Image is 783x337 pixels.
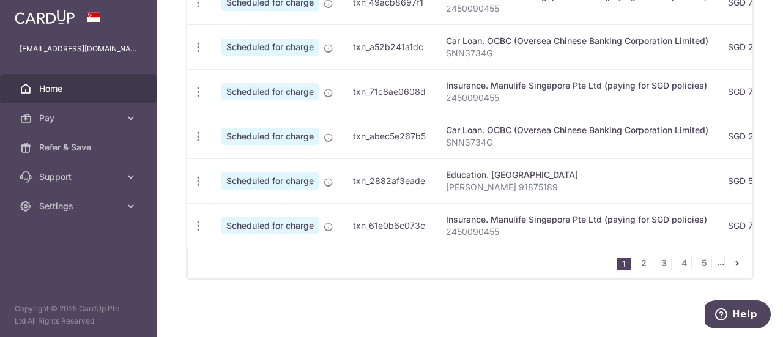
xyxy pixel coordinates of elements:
td: txn_a52b241a1dc [343,24,436,69]
a: 3 [656,256,671,270]
img: CardUp [15,10,75,24]
li: 1 [617,258,631,270]
p: 2450090455 [446,226,708,238]
div: Insurance. Manulife Singapore Pte Ltd (paying for SGD policies) [446,80,708,92]
p: SNN3734G [446,136,708,149]
td: txn_61e0b6c073c [343,203,436,248]
span: Settings [39,200,120,212]
span: Home [39,83,120,95]
div: Education. [GEOGRAPHIC_DATA] [446,169,708,181]
span: Scheduled for charge [221,128,319,145]
a: 5 [697,256,711,270]
p: 2450090455 [446,2,708,15]
p: SNN3734G [446,47,708,59]
a: 2 [636,256,651,270]
span: Scheduled for charge [221,172,319,190]
td: txn_abec5e267b5 [343,114,436,158]
td: txn_2882af3eade [343,158,436,203]
td: txn_71c8ae0608d [343,69,436,114]
iframe: Opens a widget where you can find more information [705,300,771,331]
span: Pay [39,112,120,124]
p: [PERSON_NAME] 91875189 [446,181,708,193]
p: 2450090455 [446,92,708,104]
p: [EMAIL_ADDRESS][DOMAIN_NAME] [20,43,137,55]
span: Support [39,171,120,183]
div: Car Loan. OCBC (Oversea Chinese Banking Corporation Limited) [446,124,708,136]
span: Scheduled for charge [221,217,319,234]
nav: pager [617,248,752,278]
div: Insurance. Manulife Singapore Pte Ltd (paying for SGD policies) [446,213,708,226]
span: Scheduled for charge [221,83,319,100]
li: ... [717,256,725,270]
span: Refer & Save [39,141,120,154]
div: Car Loan. OCBC (Oversea Chinese Banking Corporation Limited) [446,35,708,47]
span: Scheduled for charge [221,39,319,56]
a: 4 [677,256,691,270]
